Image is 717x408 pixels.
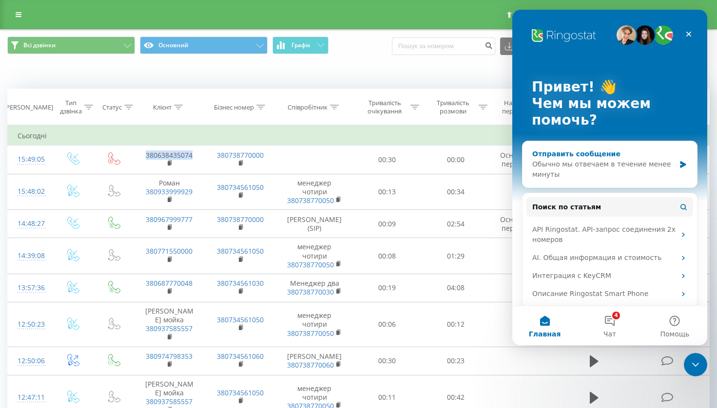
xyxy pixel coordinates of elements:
div: 14:39:08 [18,246,41,265]
a: 380937585557 [146,397,193,406]
iframe: Intercom live chat [512,10,707,345]
td: менеджер чотири [276,302,353,347]
a: 380734561050 [217,183,264,192]
iframe: Intercom live chat [684,353,707,376]
a: 380734561060 [217,352,264,361]
td: 00:13 [353,174,422,210]
div: 12:47:11 [18,388,41,407]
td: Роман [134,174,205,210]
div: 12:50:23 [18,315,41,334]
td: 00:00 [422,146,490,174]
input: Пошук за номером [392,37,495,55]
a: 380738770050 [287,196,334,205]
a: 380738770000 [217,150,264,160]
td: 00:19 [353,274,422,302]
td: менеджер чотири [276,174,353,210]
td: 00:06 [353,302,422,347]
a: 380687770048 [146,278,193,288]
td: 00:08 [353,238,422,274]
a: 380734561050 [217,388,264,397]
a: 380734561050 [217,246,264,256]
td: 00:30 [353,347,422,375]
a: 380638435074 [146,150,193,160]
a: 380967999777 [146,215,193,224]
div: 15:49:05 [18,150,41,169]
div: Клієнт [153,103,172,111]
div: [PERSON_NAME] [4,103,53,111]
td: [PERSON_NAME] [276,347,353,375]
div: Бізнес номер [214,103,254,111]
span: Всі дзвінки [23,41,56,49]
a: 380734561050 [217,315,264,324]
div: 13:57:36 [18,278,41,297]
button: Експорт [500,37,553,55]
td: 04:08 [422,274,490,302]
td: 00:30 [353,146,422,174]
span: Графік [291,42,310,49]
a: 380738770000 [217,215,264,224]
td: менеджер чотири [276,238,353,274]
div: 15:48:02 [18,182,41,201]
div: Назва схеми переадресації [499,99,547,115]
button: Всі дзвінки [7,37,135,54]
td: 01:29 [422,238,490,274]
a: 380738770050 [287,260,334,269]
td: 00:12 [422,302,490,347]
div: Тип дзвінка [60,99,82,115]
a: 380937585557 [146,324,193,333]
button: Графік [272,37,329,54]
div: Співробітник [288,103,328,111]
td: 00:09 [353,210,422,238]
a: 380734561030 [217,278,264,288]
a: 380974798353 [146,352,193,361]
div: Статус [102,103,122,111]
td: Основна схема переадресації [490,210,561,238]
a: 380738770030 [287,287,334,297]
td: 00:23 [422,347,490,375]
a: 380933999929 [146,187,193,196]
a: 380771550000 [146,246,193,256]
td: 00:34 [422,174,490,210]
button: Основний [140,37,268,54]
td: Сьогодні [8,126,710,146]
a: 380738770060 [287,360,334,370]
div: 12:50:06 [18,352,41,371]
a: 380738770050 [287,329,334,338]
td: Менеджер два [276,274,353,302]
td: 02:54 [422,210,490,238]
td: [PERSON_NAME] (SIP) [276,210,353,238]
div: Тривалість очікування [362,99,408,115]
td: Основна схема переадресації [490,146,561,174]
td: [PERSON_NAME] мойка [134,302,205,347]
div: Тривалість розмови [430,99,477,115]
div: 14:48:27 [18,214,41,233]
